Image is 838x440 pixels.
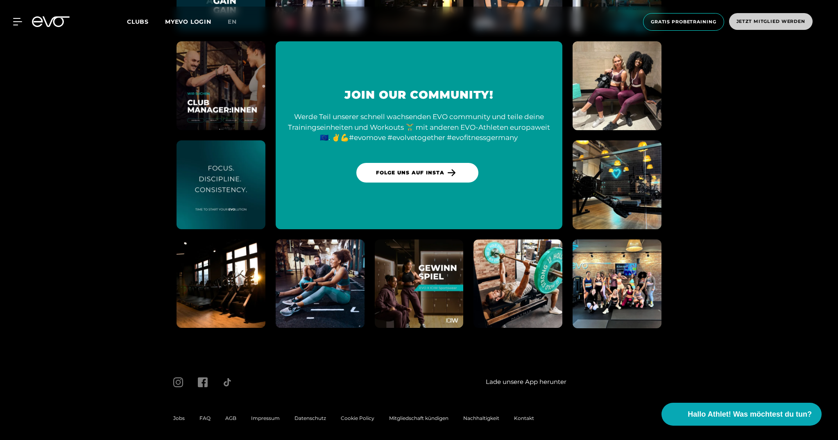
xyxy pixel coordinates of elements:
span: en [228,18,237,25]
a: Datenschutz [294,415,326,421]
a: Jobs [173,415,185,421]
img: evofitness instagram [177,239,265,328]
a: Kontakt [514,415,534,421]
a: Gratis Probetraining [641,13,727,31]
a: AGB [225,415,236,421]
a: FAQ [199,415,211,421]
img: evofitness instagram [177,140,265,229]
a: MYEVO LOGIN [165,18,211,25]
span: Clubs [127,18,149,25]
a: evofitness app [576,375,616,388]
a: Impressum [251,415,280,421]
a: evofitness app [625,376,665,388]
h3: Join our Community! [285,88,553,102]
img: evofitness instagram [573,41,661,130]
div: Werde Teil unserer schnell wachsenden EVO community und teile deine Trainingseinheiten und Workou... [285,112,553,143]
img: evofitness instagram [276,239,365,328]
a: Mitgliedschaft kündigen [389,415,448,421]
a: en [228,17,247,27]
img: evofitness instagram [573,140,661,229]
a: Nachhaltigkeit [463,415,499,421]
a: Cookie Policy [341,415,374,421]
span: Gratis Probetraining [651,18,716,25]
span: Jetzt Mitglied werden [736,18,805,25]
img: evofitness instagram [473,239,562,328]
a: Clubs [127,18,165,25]
span: FOLGE UNS AUF INSTA [376,169,444,176]
button: Hallo Athlet! Was möchtest du tun? [661,403,822,426]
span: Hallo Athlet! Was möchtest du tun? [688,409,812,420]
span: Lade unsere App herunter [486,377,566,387]
img: evofitness instagram [177,41,265,130]
img: evofitness instagram [375,239,464,328]
img: evofitness instagram [573,239,661,328]
a: FOLGE UNS AUF INSTA [356,163,478,183]
a: Jetzt Mitglied werden [727,13,815,31]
